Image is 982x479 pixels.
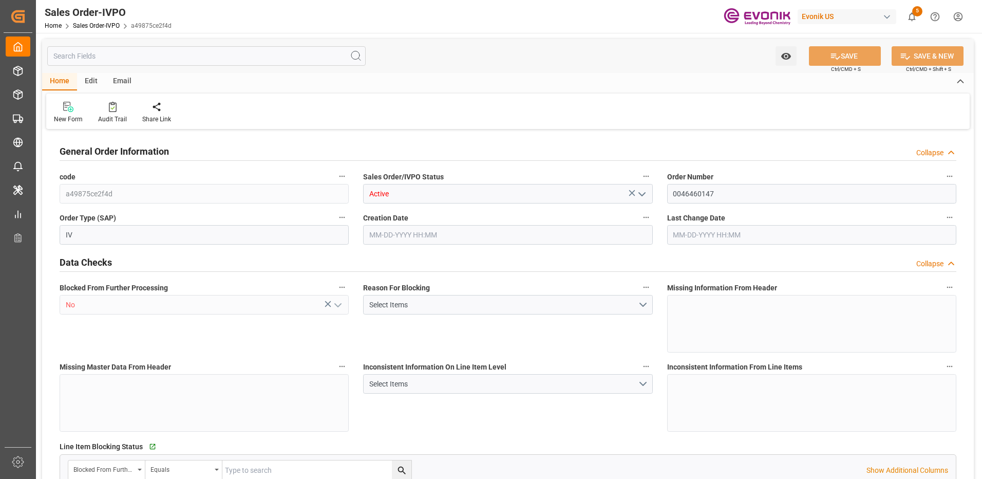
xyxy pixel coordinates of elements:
button: open menu [330,297,345,313]
div: Blocked From Further Processing [73,463,134,474]
span: Ctrl/CMD + S [831,65,861,73]
a: Home [45,22,62,29]
a: Sales Order-IVPO [73,22,120,29]
span: Ctrl/CMD + Shift + S [906,65,951,73]
div: Sales Order-IVPO [45,5,172,20]
p: Show Additional Columns [866,465,948,476]
span: Order Number [667,172,713,182]
div: Collapse [916,259,943,269]
div: Home [42,73,77,90]
input: Search Fields [47,46,366,66]
button: Order Type (SAP) [335,211,349,224]
button: SAVE & NEW [892,46,964,66]
button: SAVE [809,46,881,66]
h2: General Order Information [60,144,169,158]
span: Inconsistent Information From Line Items [667,362,802,373]
button: open menu [363,374,652,394]
input: MM-DD-YYYY HH:MM [667,225,956,245]
span: Inconsistent Information On Line Item Level [363,362,506,373]
span: Blocked From Further Processing [60,283,168,293]
span: Missing Information From Header [667,283,777,293]
span: code [60,172,75,182]
button: Last Change Date [943,211,956,224]
div: Select Items [369,300,638,310]
button: show 5 new notifications [900,5,923,28]
img: Evonik-brand-mark-Deep-Purple-RGB.jpeg_1700498283.jpeg [724,8,790,26]
button: code [335,170,349,183]
div: Equals [150,463,211,474]
span: Line Item Blocking Status [60,441,143,452]
button: Blocked From Further Processing [335,281,349,294]
div: Audit Trail [98,115,127,124]
input: MM-DD-YYYY HH:MM [363,225,652,245]
span: Sales Order/IVPO Status [363,172,444,182]
button: open menu [776,46,797,66]
div: Edit [77,73,105,90]
button: Creation Date [639,211,653,224]
h2: Data Checks [60,255,112,269]
button: Order Number [943,170,956,183]
span: Last Change Date [667,213,725,224]
div: Collapse [916,148,943,158]
div: Email [105,73,139,90]
button: Inconsistent Information From Line Items [943,360,956,373]
span: 5 [912,6,922,16]
button: Evonik US [798,7,900,26]
button: Missing Information From Header [943,281,956,294]
div: Share Link [142,115,171,124]
span: Order Type (SAP) [60,213,116,224]
button: Help Center [923,5,947,28]
div: New Form [54,115,83,124]
span: Missing Master Data From Header [60,362,171,373]
button: Missing Master Data From Header [335,360,349,373]
span: Creation Date [363,213,408,224]
div: Select Items [369,379,638,390]
button: open menu [633,186,649,202]
button: Inconsistent Information On Line Item Level [639,360,653,373]
button: open menu [363,295,652,315]
span: Reason For Blocking [363,283,430,293]
button: Reason For Blocking [639,281,653,294]
div: Evonik US [798,9,896,24]
button: Sales Order/IVPO Status [639,170,653,183]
